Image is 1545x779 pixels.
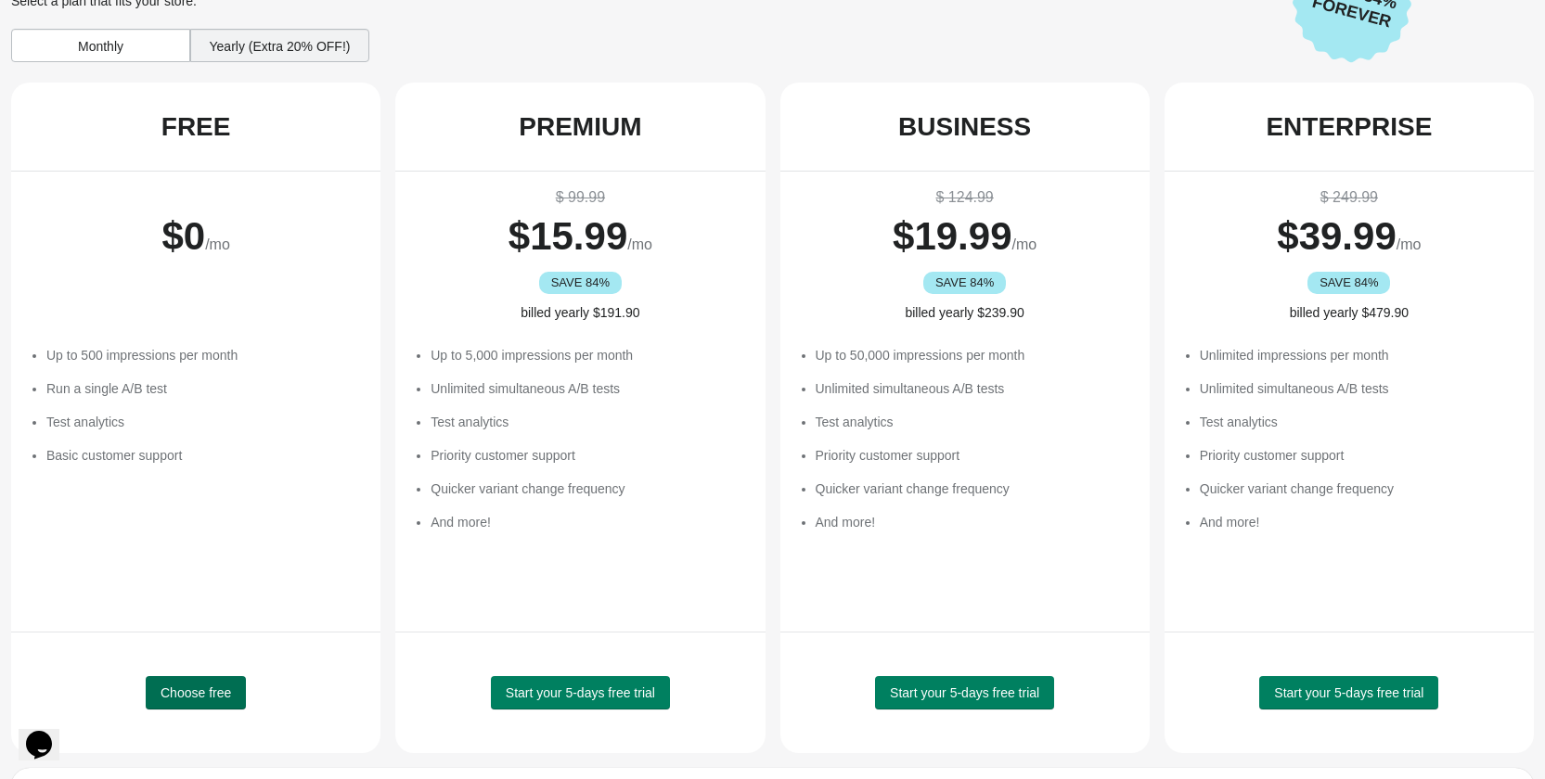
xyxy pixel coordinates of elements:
[1266,112,1432,142] div: ENTERPRISE
[19,705,78,760] iframe: chat widget
[431,513,746,531] li: And more!
[539,272,622,294] div: SAVE 84%
[799,186,1131,209] div: $ 124.99
[1183,303,1515,322] div: billed yearly $479.90
[509,214,627,258] span: $ 15.99
[11,29,190,62] div: Monthly
[205,236,230,252] span: /mo
[431,379,746,398] li: Unlimited simultaneous A/B tests
[46,413,362,431] li: Test analytics
[816,346,1131,364] li: Up to 50,000 impressions per month
[923,272,1006,294] div: SAVE 84%
[816,513,1131,531] li: And more!
[161,214,205,258] span: $ 0
[491,676,670,709] button: Start your 5-days free trial
[1277,214,1396,258] span: $ 39.99
[414,186,746,209] div: $ 99.99
[431,346,746,364] li: Up to 5,000 impressions per month
[1012,236,1037,252] span: /mo
[1200,479,1515,498] li: Quicker variant change frequency
[46,446,362,465] li: Basic customer support
[146,676,246,709] button: Choose free
[1200,446,1515,465] li: Priority customer support
[431,413,746,431] li: Test analytics
[46,346,362,364] li: Up to 500 impressions per month
[1397,236,1422,252] span: /mo
[816,379,1131,398] li: Unlimited simultaneous A/B tests
[1274,685,1423,700] span: Start your 5-days free trial
[431,479,746,498] li: Quicker variant change frequency
[190,29,369,62] div: Yearly (Extra 20% OFF!)
[799,303,1131,322] div: billed yearly $239.90
[1183,186,1515,209] div: $ 249.99
[1259,676,1438,709] button: Start your 5-days free trial
[875,676,1054,709] button: Start your 5-days free trial
[890,685,1039,700] span: Start your 5-days free trial
[893,214,1011,258] span: $ 19.99
[816,479,1131,498] li: Quicker variant change frequency
[161,685,231,700] span: Choose free
[816,413,1131,431] li: Test analytics
[1200,413,1515,431] li: Test analytics
[1200,379,1515,398] li: Unlimited simultaneous A/B tests
[431,446,746,465] li: Priority customer support
[627,236,652,252] span: /mo
[1307,272,1390,294] div: SAVE 84%
[1200,346,1515,364] li: Unlimited impressions per month
[161,112,231,142] div: FREE
[1200,513,1515,531] li: And more!
[506,685,655,700] span: Start your 5-days free trial
[519,112,641,142] div: PREMIUM
[414,303,746,322] div: billed yearly $191.90
[816,446,1131,465] li: Priority customer support
[46,379,362,398] li: Run a single A/B test
[898,112,1031,142] div: BUSINESS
